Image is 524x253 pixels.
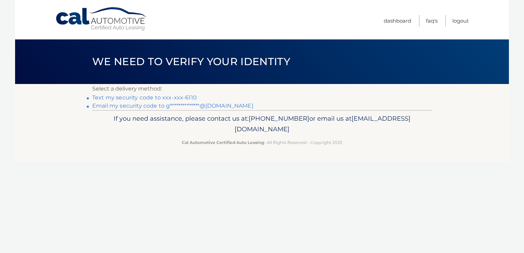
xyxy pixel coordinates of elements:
[92,94,197,101] a: Text my security code to xxx-xxx-6110
[426,15,438,26] a: FAQ's
[92,84,432,94] p: Select a delivery method:
[97,113,427,135] p: If you need assistance, please contact us at: or email us at
[182,140,264,145] strong: Cal Automotive Certified Auto Leasing
[249,115,309,122] span: [PHONE_NUMBER]
[452,15,469,26] a: Logout
[92,55,290,68] span: We need to verify your identity
[97,139,427,146] p: - All Rights Reserved - Copyright 2025
[384,15,411,26] a: Dashboard
[55,7,148,31] a: Cal Automotive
